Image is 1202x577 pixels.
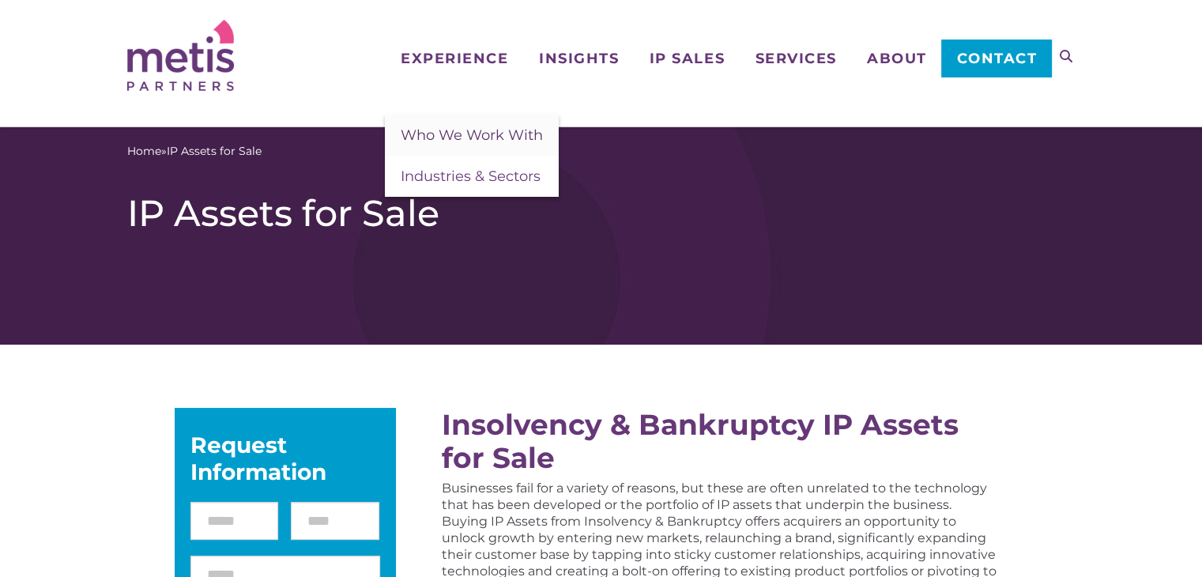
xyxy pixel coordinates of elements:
[539,51,619,66] span: Insights
[401,126,543,144] span: Who We Work With
[127,191,1076,236] h1: IP Assets for Sale
[867,51,927,66] span: About
[385,115,559,156] a: Who We Work With
[442,407,959,475] a: Insolvency & Bankruptcy IP Assets for Sale
[755,51,836,66] span: Services
[127,143,161,160] a: Home
[127,143,262,160] span: »
[127,20,234,91] img: Metis Partners
[385,156,559,197] a: Industries & Sectors
[167,143,262,160] span: IP Assets for Sale
[190,432,380,485] div: Request Information
[401,51,508,66] span: Experience
[941,40,1051,77] a: Contact
[957,51,1037,66] span: Contact
[650,51,725,66] span: IP Sales
[401,168,541,185] span: Industries & Sectors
